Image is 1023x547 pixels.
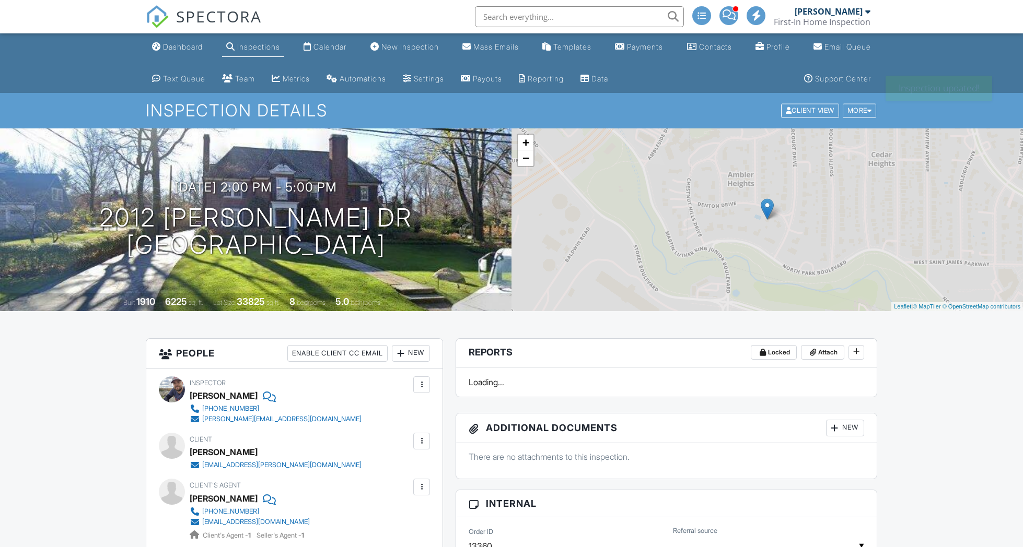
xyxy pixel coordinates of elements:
span: bathrooms [351,299,380,306]
div: Client View [781,104,839,118]
div: First-In Home Inspection [774,17,870,27]
div: 6225 [165,296,187,307]
a: Templates [538,38,596,57]
a: Zoom in [518,135,533,150]
div: Enable Client CC Email [287,345,388,362]
div: [PHONE_NUMBER] [202,405,259,413]
a: [PHONE_NUMBER] [190,403,362,414]
span: bedrooms [297,299,326,306]
a: New Inspection [366,38,443,57]
a: Email Queue [809,38,875,57]
span: Seller's Agent - [257,531,304,539]
div: [EMAIL_ADDRESS][DOMAIN_NAME] [202,518,310,526]
a: Contacts [683,38,736,57]
a: Text Queue [148,69,210,89]
p: There are no attachments to this inspection. [469,451,864,462]
div: Payments [627,42,663,51]
strong: 1 [301,531,304,539]
a: Client View [780,106,842,114]
div: [PERSON_NAME] [190,388,258,403]
div: [PERSON_NAME] [190,444,258,460]
a: Reporting [515,69,568,89]
span: Client's Agent - [203,531,252,539]
div: Text Queue [163,74,205,83]
h3: People [146,339,443,368]
a: [PHONE_NUMBER] [190,506,310,517]
label: Referral source [673,526,717,536]
div: 5.0 [335,296,349,307]
div: [PHONE_NUMBER] [202,507,259,516]
a: Inspections [222,38,284,57]
a: Payouts [457,69,506,89]
div: Data [591,74,608,83]
a: [PERSON_NAME][EMAIL_ADDRESS][DOMAIN_NAME] [190,414,362,424]
div: [PERSON_NAME] [795,6,863,17]
div: Dashboard [163,42,203,51]
h1: 2012 [PERSON_NAME] Dr [GEOGRAPHIC_DATA] [99,204,412,259]
div: Templates [553,42,591,51]
h3: Internal [456,490,877,517]
a: [EMAIL_ADDRESS][PERSON_NAME][DOMAIN_NAME] [190,460,362,470]
h3: Additional Documents [456,413,877,443]
span: Client [190,435,212,443]
div: Reporting [528,74,564,83]
a: Data [576,69,612,89]
div: Automations [340,74,386,83]
div: 8 [289,296,295,307]
div: Contacts [699,42,732,51]
span: Lot Size [213,299,235,306]
div: More [843,104,877,118]
a: Settings [399,69,448,89]
span: Client's Agent [190,481,241,489]
div: Email Queue [824,42,871,51]
a: Support Center [800,69,875,89]
span: SPECTORA [176,5,262,27]
div: Metrics [283,74,310,83]
span: Inspector [190,379,226,387]
div: 1910 [136,296,155,307]
a: Dashboard [148,38,207,57]
a: © OpenStreetMap contributors [943,303,1020,310]
a: Mass Emails [458,38,523,57]
span: sq. ft. [189,299,203,306]
a: Team [218,69,259,89]
a: © MapTiler [913,303,941,310]
div: Support Center [815,74,871,83]
a: Metrics [268,69,314,89]
div: New [392,345,430,362]
a: [PERSON_NAME] [190,491,258,506]
a: Leaflet [894,303,911,310]
div: Team [235,74,255,83]
input: Search everything... [475,6,684,27]
span: sq.ft. [266,299,280,306]
a: Company Profile [751,38,794,57]
strong: 1 [248,531,251,539]
div: [EMAIL_ADDRESS][PERSON_NAME][DOMAIN_NAME] [202,461,362,469]
div: Profile [766,42,790,51]
div: New Inspection [381,42,439,51]
h3: [DATE] 2:00 pm - 5:00 pm [175,180,337,194]
img: The Best Home Inspection Software - Spectora [146,5,169,28]
a: Calendar [299,38,351,57]
label: Order ID [469,527,493,537]
div: Mass Emails [473,42,519,51]
div: Calendar [313,42,346,51]
a: SPECTORA [146,14,262,36]
a: Automations (Advanced) [322,69,390,89]
h1: Inspection Details [146,101,877,120]
span: Built [123,299,135,306]
div: Inspections [237,42,280,51]
a: Zoom out [518,150,533,166]
div: | [891,302,1023,311]
a: Payments [611,38,667,57]
div: Settings [414,74,444,83]
a: [EMAIL_ADDRESS][DOMAIN_NAME] [190,517,310,527]
div: Inspection updated! [886,76,992,101]
div: New [826,420,864,436]
div: 33825 [237,296,265,307]
div: Payouts [473,74,502,83]
div: [PERSON_NAME][EMAIL_ADDRESS][DOMAIN_NAME] [202,415,362,423]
